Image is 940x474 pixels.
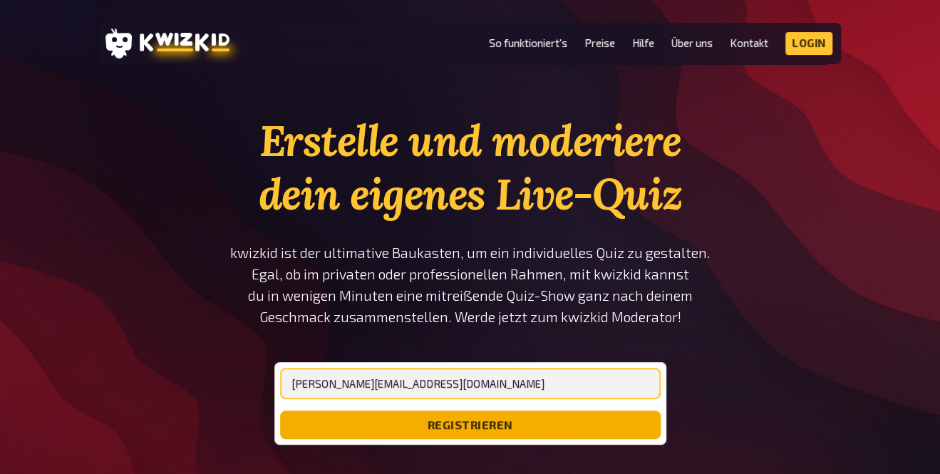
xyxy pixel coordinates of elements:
button: registrieren [280,411,661,439]
input: quizmaster@yourdomain.com [280,368,661,399]
p: kwizkid ist der ultimative Baukasten, um ein individuelles Quiz zu gestalten. Egal, ob im private... [229,242,711,328]
a: Preise [584,37,615,49]
h1: Erstelle und moderiere dein eigenes Live-Quiz [229,114,711,221]
a: Kontakt [730,37,768,49]
a: Hilfe [632,37,654,49]
a: Login [785,32,832,55]
a: So funktioniert's [489,37,567,49]
a: Über uns [671,37,713,49]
